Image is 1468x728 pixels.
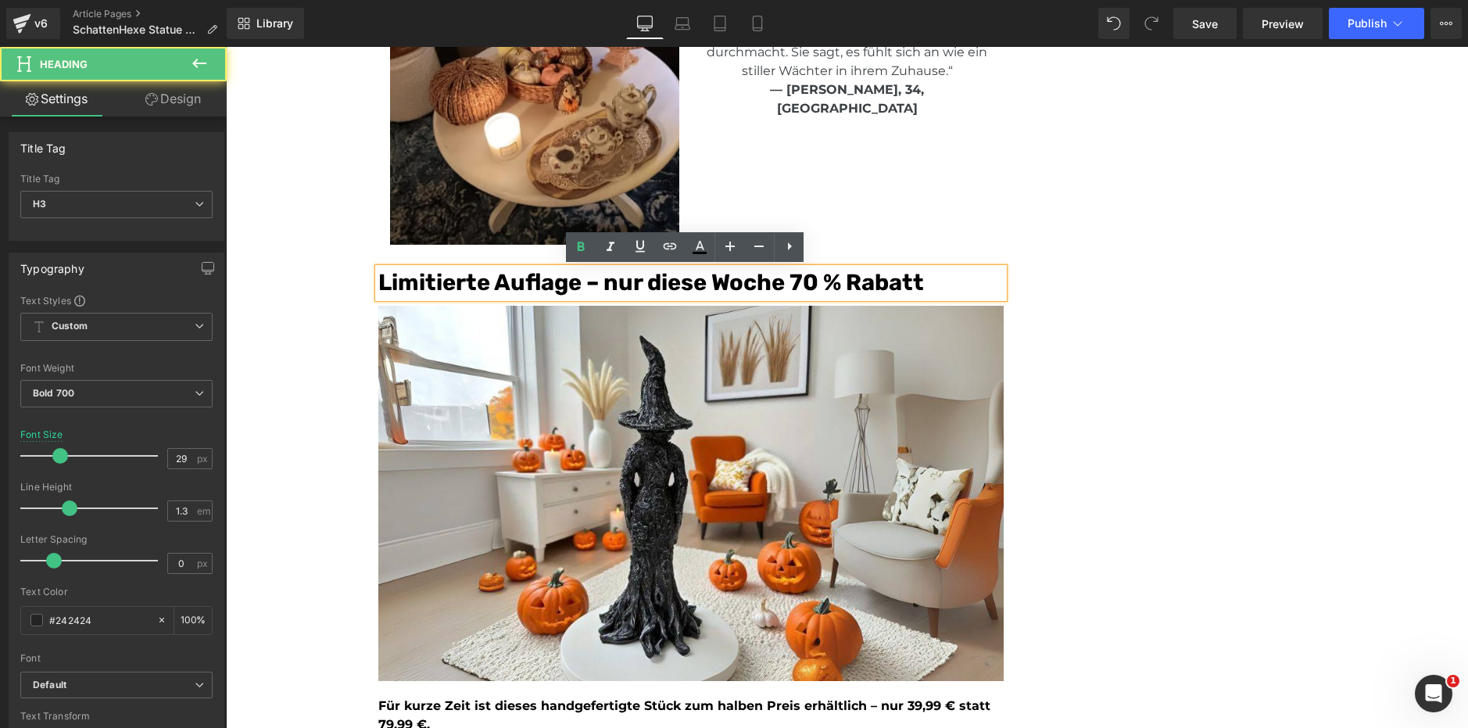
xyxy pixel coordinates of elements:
button: Redo [1136,8,1167,39]
a: Mobile [739,8,776,39]
b: H3 [33,198,46,210]
iframe: Intercom live chat [1415,675,1452,712]
a: Laptop [664,8,701,39]
a: Desktop [626,8,664,39]
a: Design [116,81,230,117]
div: Text Color [20,586,213,597]
div: Font [20,653,213,664]
a: Article Pages [73,8,230,20]
span: Publish [1348,17,1387,30]
button: Publish [1329,8,1424,39]
i: Default [33,679,66,692]
div: % [174,607,212,634]
span: Library [256,16,293,30]
div: Font Weight [20,363,213,374]
input: Color [49,611,149,629]
div: Line Height [20,482,213,493]
div: Text Styles [20,294,213,307]
font: Limitierte Auflage – nur diese Woche 70 % Rabatt [152,222,698,249]
strong: Für kurze Zeit ist dieses handgefertigte Stück zum halben Preis erhältlich – nur 39,99 € statt 79... [152,651,764,685]
div: Letter Spacing [20,534,213,545]
a: Preview [1243,8,1323,39]
a: New Library [227,8,304,39]
span: px [197,558,210,568]
div: v6 [31,13,51,34]
a: Tablet [701,8,739,39]
span: SchattenHexe Statue Adv [73,23,200,36]
span: em [197,506,210,516]
span: Save [1192,16,1218,32]
div: Title Tag [20,174,213,185]
button: More [1430,8,1462,39]
div: Typography [20,253,84,275]
span: px [197,454,210,464]
b: Bold 700 [33,387,74,399]
div: Title Tag [20,133,66,155]
b: Custom [52,320,88,333]
span: 1 [1447,675,1459,687]
div: Font Size [20,429,63,440]
button: Undo [1098,8,1130,39]
span: Heading [40,58,88,70]
a: v6 [6,8,60,39]
div: Text Transform [20,711,213,722]
span: Preview [1262,16,1304,32]
b: — [PERSON_NAME], 34, [GEOGRAPHIC_DATA] [544,35,698,69]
